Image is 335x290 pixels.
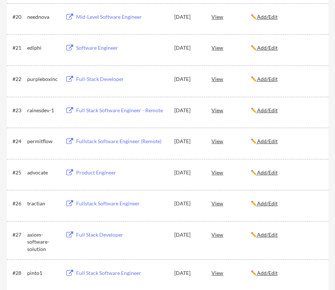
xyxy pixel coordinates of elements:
div: [DATE] [174,107,202,114]
div: Full Stack Developer [76,231,167,238]
div: Mid-Level Software Engineer [76,13,167,21]
div: View [211,166,251,179]
div: ✏️ [251,231,322,238]
div: pinto1 [27,269,58,277]
div: View [211,266,251,279]
div: Full Stack Software Engineer [76,269,167,277]
div: View [211,72,251,85]
div: #27 [13,231,25,238]
div: ✏️ [251,138,322,145]
div: [DATE] [174,13,202,21]
div: [DATE] [174,75,202,83]
div: [DATE] [174,269,202,277]
div: neednova [27,13,58,21]
div: ✏️ [251,107,322,114]
div: ✏️ [251,269,322,277]
u: Add/Edit [257,45,278,51]
div: permitflow [27,138,58,145]
u: Add/Edit [257,169,278,176]
div: [DATE] [174,169,202,176]
u: Add/Edit [257,14,278,20]
div: View [211,134,251,148]
div: advocate [27,169,58,176]
div: ✏️ [251,75,322,83]
div: View [211,228,251,241]
div: axiom-software-solution [27,231,58,253]
div: ✏️ [251,200,322,207]
div: Full-Stack Developer [76,75,167,83]
div: #20 [13,13,25,21]
div: ediphi [27,44,58,52]
div: [DATE] [174,200,202,207]
div: [DATE] [174,231,202,238]
div: View [211,41,251,54]
div: ✏️ [251,13,322,21]
div: #24 [13,138,25,145]
div: #21 [13,44,25,52]
div: Product Engineer [76,169,167,176]
div: #25 [13,169,25,176]
div: ✏️ [251,44,322,52]
div: #26 [13,200,25,207]
div: purpleboxinc [27,75,58,83]
div: [DATE] [174,138,202,145]
div: View [211,10,251,23]
div: #23 [13,107,25,114]
div: Fullstack Software Engineer (Remote) [76,138,167,145]
u: Add/Edit [257,107,278,113]
div: ✏️ [251,169,322,176]
u: Add/Edit [257,76,278,82]
div: View [211,197,251,210]
div: tractian [27,200,58,207]
u: Add/Edit [257,231,278,238]
div: Software Engineer [76,44,167,52]
div: Full Stack Software Engineer - Remote [76,107,167,114]
div: View [211,103,251,117]
div: Fullstack Software Engineer [76,200,167,207]
div: [DATE] [174,44,202,52]
div: #22 [13,75,25,83]
div: #28 [13,269,25,277]
u: Add/Edit [257,200,278,206]
div: rainesdev-1 [27,107,58,114]
u: Add/Edit [257,138,278,144]
u: Add/Edit [257,270,278,276]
